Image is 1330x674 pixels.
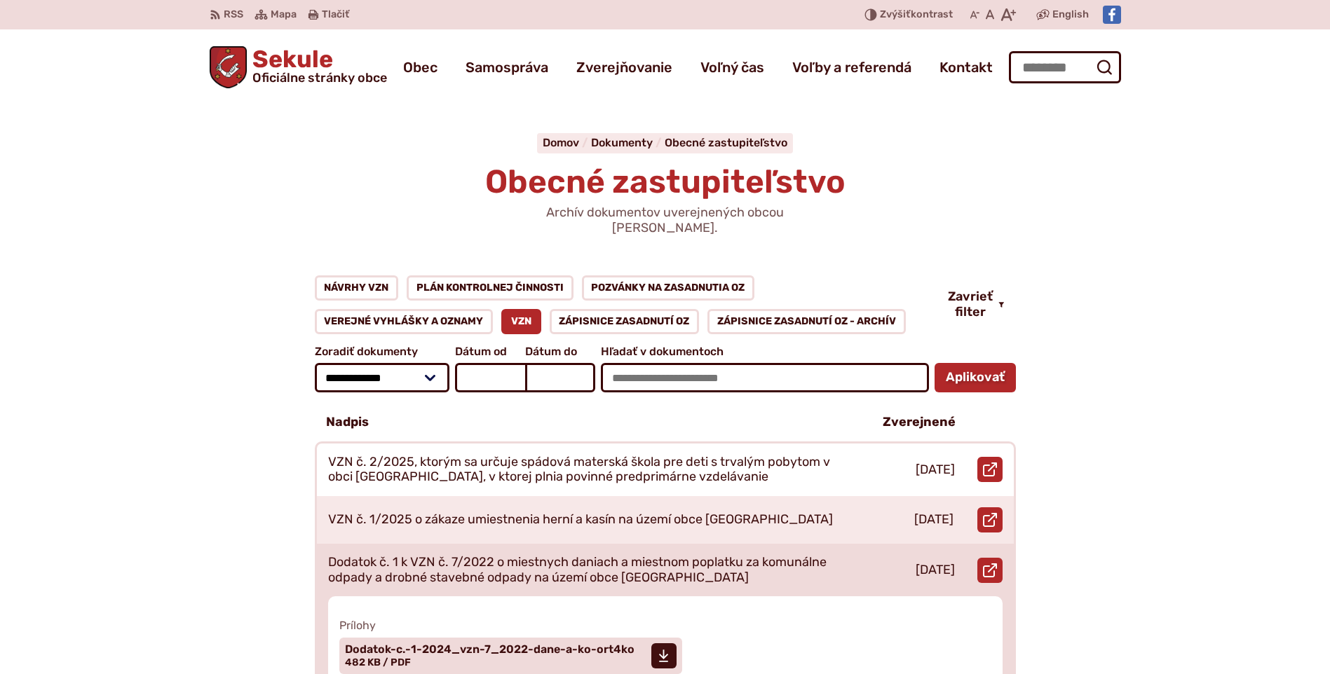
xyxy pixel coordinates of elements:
p: Dodatok č. 1 k VZN č. 7/2022 o miestnych daniach a miestnom poplatku za komunálne odpady a drobné... [328,555,850,585]
a: Voľby a referendá [792,48,911,87]
span: Oficiálne stránky obce [252,71,387,84]
a: Obec [403,48,437,87]
span: Zavrieť filter [948,289,993,319]
span: English [1052,6,1089,23]
p: [DATE] [916,563,955,578]
span: 482 KB / PDF [345,656,411,668]
span: Sekule [247,48,387,84]
p: Archív dokumentov uverejnených obcou [PERSON_NAME]. [497,205,834,235]
p: VZN č. 1/2025 o zákaze umiestnenia herní a kasín na území obce [GEOGRAPHIC_DATA] [328,512,833,528]
a: Zverejňovanie [576,48,672,87]
a: Domov [543,136,591,149]
a: VZN [501,309,541,334]
p: [DATE] [916,462,955,478]
button: Zavrieť filter [937,289,1016,319]
a: Plán kontrolnej činnosti [407,275,574,301]
span: RSS [224,6,243,23]
img: Prejsť na Facebook stránku [1103,6,1121,24]
p: Nadpis [326,415,369,430]
a: Zápisnice zasadnutí OZ - ARCHÍV [707,309,906,334]
a: Voľný čas [700,48,764,87]
input: Dátum od [455,363,525,392]
a: Pozvánky na zasadnutia OZ [582,275,755,301]
p: [DATE] [914,512,954,528]
p: VZN č. 2/2025, ktorým sa určuje spádová materská škola pre deti s trvalým pobytom v obci [GEOGRAP... [328,455,850,485]
span: Prílohy [339,619,991,632]
span: Zvýšiť [880,8,911,20]
a: Verejné vyhlášky a oznamy [315,309,494,334]
input: Hľadať v dokumentoch [601,363,928,392]
span: Zoradiť dokumenty [315,345,450,358]
select: Zoradiť dokumenty [315,363,450,392]
span: Obecné zastupiteľstvo [485,163,846,201]
span: Dodatok-c.-1-2024_vzn-7_2022-dane-a-ko-ort4ko [345,644,635,655]
a: Zápisnice zasadnutí OZ [550,309,700,334]
a: Logo Sekule, prejsť na domovskú stránku. [210,46,388,88]
button: Aplikovať [935,363,1016,392]
span: Domov [543,136,579,149]
input: Dátum do [525,363,595,392]
a: English [1050,6,1092,23]
a: Obecné zastupiteľstvo [665,136,787,149]
span: Dátum do [525,345,595,358]
span: kontrast [880,9,953,21]
a: Dodatok-c.-1-2024_vzn-7_2022-dane-a-ko-ort4ko 482 KB / PDF [339,638,682,674]
p: Zverejnené [883,415,956,430]
span: Tlačiť [322,9,349,21]
img: Prejsť na domovskú stránku [210,46,247,88]
span: Hľadať v dokumentoch [601,345,928,358]
span: Mapa [271,6,297,23]
span: Dátum od [455,345,525,358]
a: Samospráva [466,48,548,87]
a: Kontakt [939,48,993,87]
a: Dokumenty [591,136,665,149]
span: Dokumenty [591,136,653,149]
a: Návrhy VZN [315,275,399,301]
